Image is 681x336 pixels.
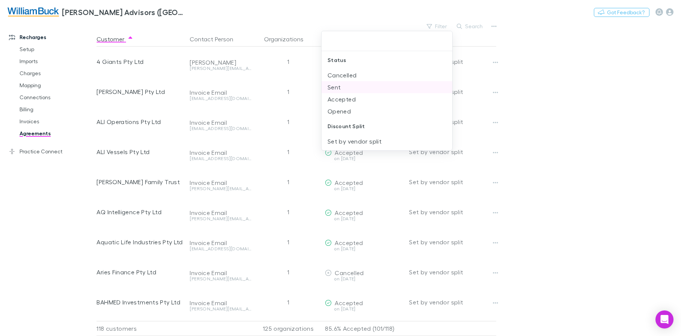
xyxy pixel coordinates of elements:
li: Sent [322,81,452,93]
div: Discount Split [322,117,452,135]
li: Opened [322,105,452,117]
li: Set by vendor split [322,135,452,147]
div: Status [322,51,452,69]
li: Accepted [322,93,452,105]
div: Open Intercom Messenger [655,310,673,328]
li: Cancelled [322,69,452,81]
